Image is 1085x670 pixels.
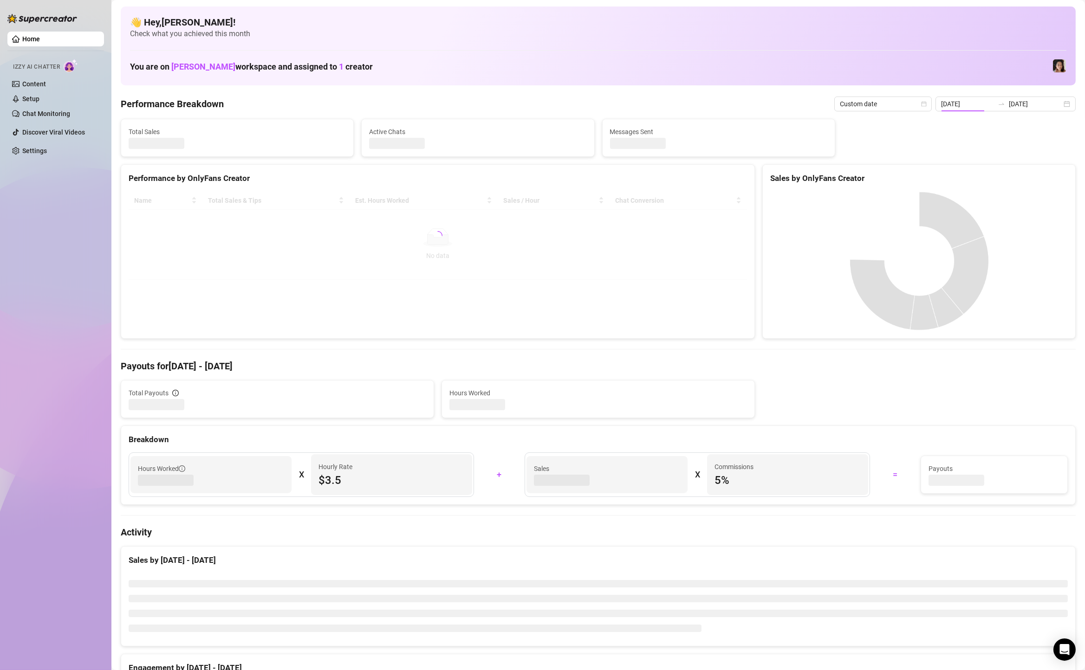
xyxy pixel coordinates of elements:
a: Settings [22,147,47,155]
span: Hours Worked [138,464,185,474]
article: Commissions [715,462,754,472]
span: Messages Sent [610,127,827,137]
a: Discover Viral Videos [22,129,85,136]
a: Setup [22,95,39,103]
div: = [876,467,915,482]
h4: Activity [121,526,1076,539]
span: Active Chats [369,127,586,137]
a: Chat Monitoring [22,110,70,117]
span: [PERSON_NAME] [171,62,235,71]
span: calendar [921,101,927,107]
div: Sales by [DATE] - [DATE] [129,554,1068,567]
img: logo-BBDzfeDw.svg [7,14,77,23]
span: Sales [534,464,680,474]
div: X [299,467,304,482]
img: AI Chatter [64,59,78,72]
div: X [695,467,700,482]
span: info-circle [179,465,185,472]
span: Hours Worked [449,388,747,398]
span: Payouts [929,464,1060,474]
span: 5 % [715,473,861,488]
span: info-circle [172,390,179,396]
article: Hourly Rate [318,462,352,472]
h1: You are on workspace and assigned to creator [130,62,373,72]
input: End date [1009,99,1062,109]
span: swap-right [998,100,1005,108]
a: Home [22,35,40,43]
img: Luna [1053,59,1066,72]
div: Open Intercom Messenger [1053,638,1076,661]
h4: Payouts for [DATE] - [DATE] [121,360,1076,373]
span: 1 [339,62,344,71]
span: Total Sales [129,127,346,137]
span: Custom date [840,97,926,111]
span: loading [433,231,442,240]
div: Sales by OnlyFans Creator [770,172,1068,185]
div: + [480,467,519,482]
span: Total Payouts [129,388,169,398]
div: Breakdown [129,433,1068,446]
h4: 👋 Hey, [PERSON_NAME] ! [130,16,1066,29]
input: Start date [941,99,994,109]
span: $3.5 [318,473,465,488]
span: Check what you achieved this month [130,29,1066,39]
span: to [998,100,1005,108]
h4: Performance Breakdown [121,97,224,110]
div: Performance by OnlyFans Creator [129,172,747,185]
span: Izzy AI Chatter [13,63,60,71]
a: Content [22,80,46,88]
